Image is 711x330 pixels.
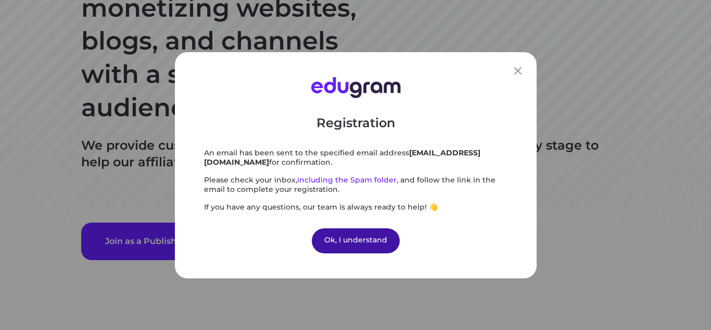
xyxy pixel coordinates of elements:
[204,202,507,211] div: If you have any questions, our team is always ready to help! 👋
[204,114,507,131] div: Registration
[312,228,400,253] div: Ok, I understand
[297,175,397,184] span: including the Spam folder
[311,77,400,98] img: Edugram Logo
[204,148,507,166] div: An email has been sent to the specified email address for confirmation.
[204,148,480,166] strong: [EMAIL_ADDRESS][DOMAIN_NAME]
[204,175,507,193] div: Please check your inbox, , and follow the link in the email to complete your registration.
